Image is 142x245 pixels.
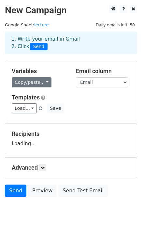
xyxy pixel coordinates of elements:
a: Preview [28,185,57,197]
span: Send [30,43,48,51]
h5: Recipients [12,130,130,137]
span: Daily emails left: 50 [93,21,137,29]
a: Copy/paste... [12,77,51,87]
div: 1. Write your email in Gmail 2. Click [7,35,135,50]
a: Templates [12,94,40,101]
div: Loading... [12,130,130,147]
h2: New Campaign [5,5,137,16]
h5: Advanced [12,164,130,171]
a: lecture [34,22,49,27]
a: Send [5,185,26,197]
button: Save [47,103,64,113]
a: Send Test Email [58,185,108,197]
a: Load... [12,103,37,113]
h5: Variables [12,68,66,75]
a: Daily emails left: 50 [93,22,137,27]
small: Google Sheet: [5,22,49,27]
h5: Email column [76,68,130,75]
